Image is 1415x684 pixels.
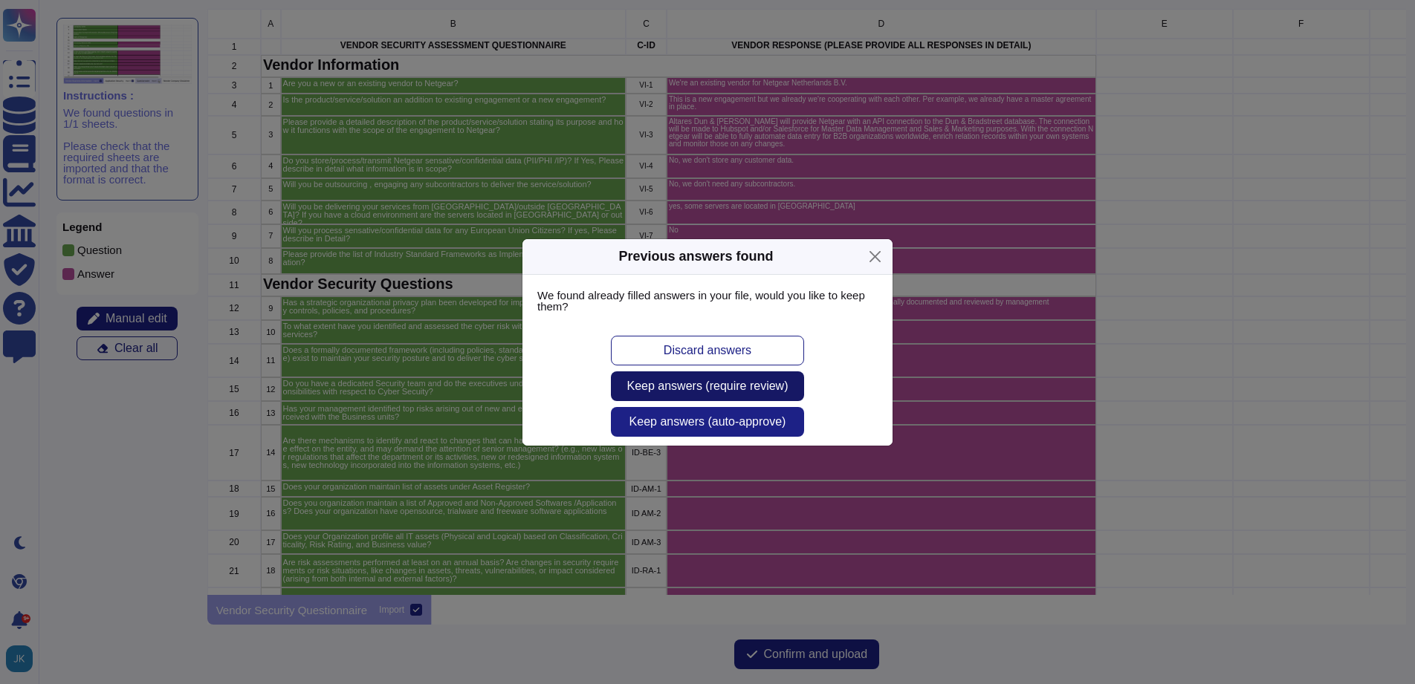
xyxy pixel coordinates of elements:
span: Keep answers (auto-approve) [629,416,786,428]
span: Keep answers (require review) [627,380,789,392]
button: Close [864,245,887,268]
button: Keep answers (auto-approve) [611,407,804,437]
button: Discard answers [611,336,804,365]
div: We found already filled answers in your file, would you like to keep them? [522,275,893,327]
span: Discard answers [664,345,751,356]
div: Previous answers found [618,247,773,267]
button: Keep answers (require review) [611,371,804,401]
